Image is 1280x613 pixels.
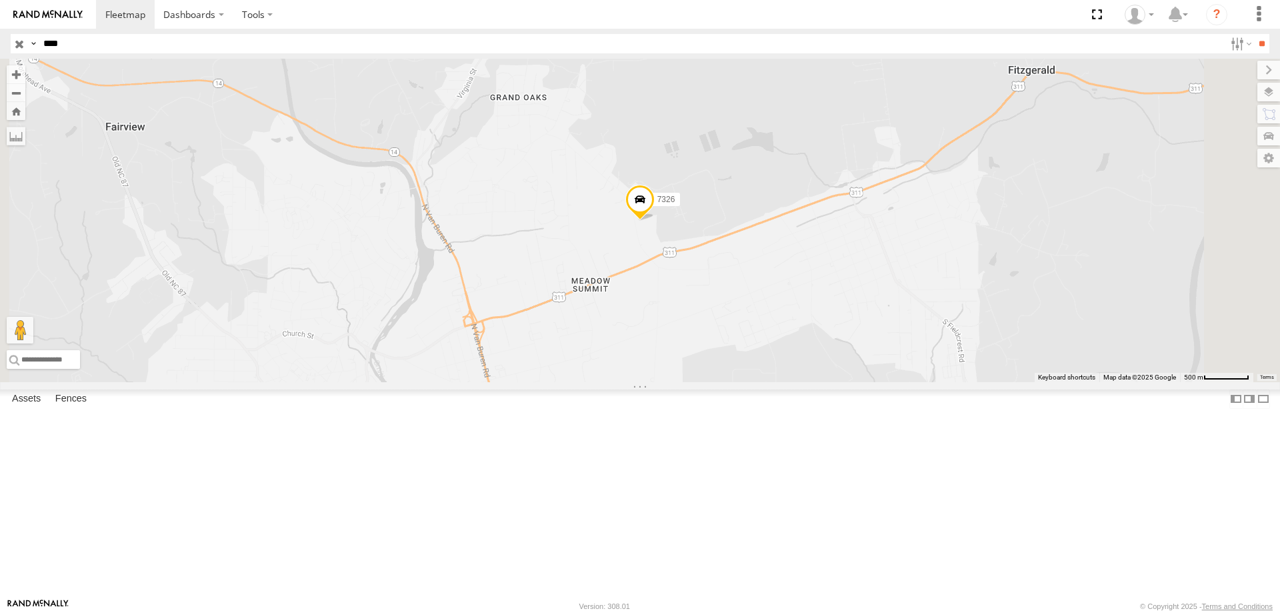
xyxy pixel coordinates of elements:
label: Measure [7,127,25,145]
button: Keyboard shortcuts [1038,373,1095,382]
label: Dock Summary Table to the Left [1229,390,1243,409]
span: Map data ©2025 Google [1103,374,1176,381]
img: rand-logo.svg [13,10,83,19]
div: © Copyright 2025 - [1140,602,1273,610]
a: Terms (opens in new tab) [1260,375,1274,380]
label: Map Settings [1257,149,1280,167]
button: Map Scale: 500 m per 65 pixels [1180,373,1253,382]
span: 500 m [1184,374,1203,381]
label: Search Filter Options [1225,34,1254,53]
a: Visit our Website [7,600,69,613]
label: Search Query [28,34,39,53]
a: Terms and Conditions [1202,602,1273,610]
i: ? [1206,4,1227,25]
button: Zoom out [7,83,25,102]
button: Zoom in [7,65,25,83]
label: Dock Summary Table to the Right [1243,390,1256,409]
button: Drag Pegman onto the map to open Street View [7,317,33,344]
button: Zoom Home [7,102,25,120]
label: Fences [49,390,93,408]
div: Version: 308.01 [579,602,630,610]
div: Zack Abernathy [1120,5,1159,25]
label: Assets [5,390,47,408]
span: 7326 [657,195,675,204]
label: Hide Summary Table [1257,390,1270,409]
